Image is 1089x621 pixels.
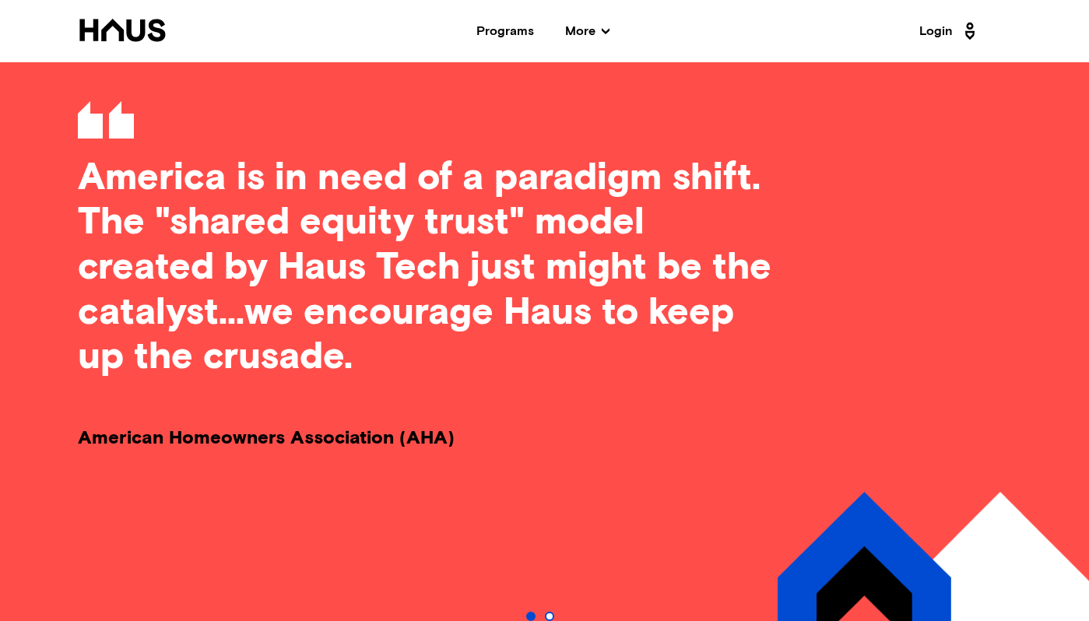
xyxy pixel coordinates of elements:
span: More [565,25,609,37]
button: Go to slide 1 [526,612,536,621]
a: Programs [476,25,534,37]
p: American Homeowners Association (AHA) [78,427,1011,450]
a: Login [919,19,980,44]
p: America is in need of a paradigm shift. The "shared equity trust" model created by Haus Tech just... [78,156,778,381]
button: Go to slide 2 [545,612,554,621]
